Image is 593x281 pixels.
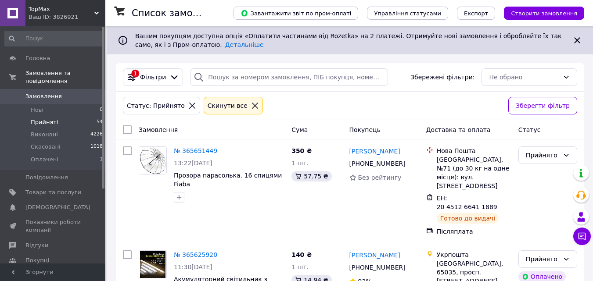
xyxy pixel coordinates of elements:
span: Покупці [25,256,49,264]
span: 350 ₴ [291,147,312,154]
div: Прийнято [526,254,559,264]
a: Детальніше [225,41,264,48]
span: Збережені фільтри: [410,73,474,82]
span: Фільтри [140,73,166,82]
span: Статус [518,126,541,133]
div: [GEOGRAPHIC_DATA], №71 (до 30 кг на одне місце): вул. [STREET_ADDRESS] [437,155,511,190]
div: Ваш ID: 3826921 [29,13,105,21]
div: Статус: Прийнято [125,101,187,110]
span: Cума [291,126,308,133]
span: 1018 [90,143,103,151]
a: Фото товару [139,250,167,278]
span: Зберегти фільтр [516,101,570,110]
img: Фото товару [139,147,166,174]
span: Повідомлення [25,174,68,181]
div: Не обрано [489,72,559,82]
span: Оплачені [31,156,58,164]
span: Управління статусами [374,10,441,17]
span: Замовлення [139,126,178,133]
a: Прозора парасолька. 16 спицями Fiaba [174,172,282,188]
button: Чат з покупцем [573,228,591,245]
button: Експорт [457,7,496,20]
div: Cкинути все [206,101,249,110]
span: Скасовані [31,143,61,151]
span: 4226 [90,131,103,139]
input: Пошук [4,31,104,46]
span: 1 [100,156,103,164]
a: № 365651449 [174,147,217,154]
span: 13:22[DATE] [174,160,212,167]
span: Експорт [464,10,489,17]
span: 1 шт. [291,160,309,167]
span: 1 шт. [291,263,309,270]
span: Головна [25,54,50,62]
button: Створити замовлення [504,7,584,20]
span: Виконані [31,131,58,139]
div: Нова Пошта [437,146,511,155]
span: Завантажити звіт по пром-оплаті [241,9,351,17]
a: Фото товару [139,146,167,174]
button: Управління статусами [367,7,448,20]
span: Без рейтингу [358,174,402,181]
input: Пошук за номером замовлення, ПІБ покупця, номером телефону, Email, номером накладної [190,68,388,86]
span: 0 [100,106,103,114]
span: Створити замовлення [511,10,577,17]
span: [DEMOGRAPHIC_DATA] [25,203,90,211]
span: ЕН: 20 4512 6641 1889 [437,195,497,210]
a: [PERSON_NAME] [349,147,400,156]
span: 11:30[DATE] [174,263,212,270]
span: Нові [31,106,43,114]
span: Відгуки [25,242,48,249]
span: Покупець [349,126,381,133]
div: Готово до видачі [437,213,499,224]
div: Прийнято [526,150,559,160]
img: Фото товару [140,251,165,278]
a: Створити замовлення [495,9,584,16]
span: Вашим покупцям доступна опція «Оплатити частинами від Rozetka» на 2 платежі. Отримуйте нові замов... [135,32,561,48]
span: 140 ₴ [291,251,312,258]
a: [PERSON_NAME] [349,251,400,260]
span: Доставка та оплата [426,126,491,133]
span: TopMax [29,5,94,13]
a: № 365625920 [174,251,217,258]
span: Показники роботи компанії [25,218,81,234]
button: Завантажити звіт по пром-оплаті [234,7,358,20]
span: Замовлення та повідомлення [25,69,105,85]
div: Укрпошта [437,250,511,259]
button: Зберегти фільтр [508,97,577,114]
span: Замовлення [25,92,62,100]
span: Товари та послуги [25,189,81,196]
h1: Список замовлень [132,8,221,18]
div: [PHONE_NUMBER] [348,261,407,274]
div: [PHONE_NUMBER] [348,157,407,170]
div: 57.75 ₴ [291,171,331,181]
span: 54 [97,118,103,126]
span: Прийняті [31,118,58,126]
div: Післяплата [437,227,511,236]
